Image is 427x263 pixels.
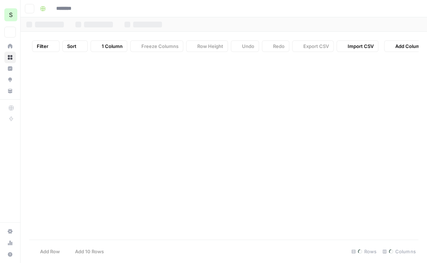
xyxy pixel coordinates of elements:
a: Your Data [4,85,16,97]
span: Row Height [197,43,223,50]
a: Browse [4,52,16,63]
span: Add Column [395,43,423,50]
button: Import CSV [336,40,378,52]
button: 1 Column [91,40,127,52]
span: Add 10 Rows [75,248,104,255]
span: Undo [242,43,254,50]
div: Rows [348,246,379,257]
span: Redo [273,43,285,50]
button: Undo [231,40,259,52]
button: Export CSV [292,40,334,52]
span: Add Row [40,248,60,255]
div: Columns [379,246,418,257]
button: Filter [32,40,60,52]
span: S [9,10,13,19]
button: Row Height [186,40,228,52]
a: Home [4,40,16,52]
span: Filter [37,43,48,50]
button: Redo [262,40,289,52]
button: Workspace: Statsig [4,6,16,24]
button: Help + Support [4,249,16,260]
span: Export CSV [303,43,329,50]
span: Import CSV [348,43,374,50]
span: 1 Column [102,43,123,50]
button: Add 10 Rows [64,246,108,257]
button: Freeze Columns [130,40,183,52]
a: Usage [4,237,16,249]
a: Opportunities [4,74,16,86]
span: Freeze Columns [141,43,179,50]
a: Insights [4,63,16,74]
button: Sort [62,40,88,52]
button: Add Row [29,246,64,257]
a: Settings [4,225,16,237]
span: Sort [67,43,76,50]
